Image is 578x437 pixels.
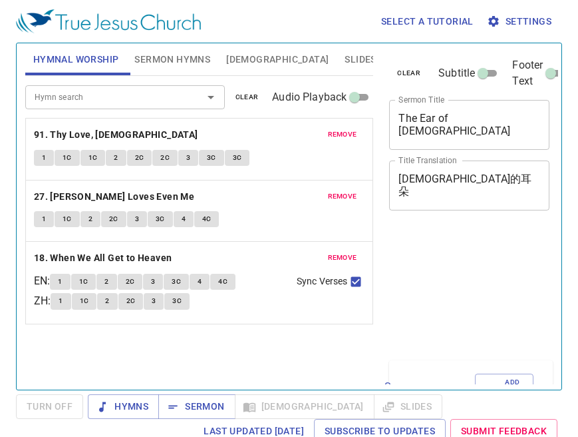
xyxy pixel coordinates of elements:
span: 4C [202,213,212,225]
span: 3 [151,276,155,288]
span: Add to Lineup [484,376,525,413]
button: 2C [127,150,152,166]
button: 2C [152,150,178,166]
span: 2C [126,276,135,288]
span: Select a tutorial [381,13,474,30]
div: Sermon Lineup(0)clearAdd to Lineup [389,360,553,429]
span: 3C [172,295,182,307]
button: 27. [PERSON_NAME] Loves Even Me [34,189,197,205]
span: remove [328,129,357,141]
button: 2C [118,293,144,309]
span: 3 [186,152,190,164]
p: Sermon Lineup ( 0 ) [384,379,430,411]
button: remove [320,250,365,266]
span: Audio Playback [272,89,347,105]
span: 4C [218,276,227,288]
button: 4 [174,211,194,227]
span: 1 [42,213,46,225]
button: 1 [50,274,70,290]
button: Add to Lineup [475,374,533,416]
button: 3C [164,274,189,290]
button: 3 [178,150,198,166]
span: 3 [152,295,156,307]
span: remove [328,252,357,264]
span: 3C [172,276,181,288]
p: ZH : [34,293,51,309]
span: 2 [104,276,108,288]
b: 91. Thy Love, [DEMOGRAPHIC_DATA] [34,127,198,143]
button: 1 [51,293,71,309]
b: 18. When We All Get to Heaven [34,250,172,266]
span: 3 [135,213,139,225]
button: clear [227,89,267,105]
span: 2 [105,295,109,307]
p: EN : [34,273,50,289]
span: 1C [80,295,89,307]
button: 4C [210,274,235,290]
button: 1C [55,211,80,227]
button: 1 [34,211,54,227]
button: 1C [55,150,80,166]
span: Sermon [169,398,224,415]
span: clear [235,91,259,103]
button: 3C [164,293,190,309]
button: 91. Thy Love, [DEMOGRAPHIC_DATA] [34,127,200,143]
iframe: from-child [384,224,519,356]
span: 2 [114,152,118,164]
button: clear [389,65,428,81]
span: 1C [63,213,72,225]
span: 1C [63,152,72,164]
button: 2C [118,274,143,290]
span: Sync Verses [297,274,347,288]
button: 2 [97,293,117,309]
span: 2C [160,152,170,164]
span: 4 [182,213,186,225]
span: Settings [490,13,551,30]
button: remove [320,127,365,143]
span: 1 [42,152,46,164]
button: Sermon [158,394,235,419]
button: 4 [190,274,210,290]
button: 3C [148,211,173,227]
span: Footer Text [512,57,543,89]
span: Hymnal Worship [33,51,119,68]
button: 2C [101,211,126,227]
span: 2C [109,213,118,225]
button: Settings [484,9,557,34]
button: 3C [225,150,250,166]
span: Slides [345,51,376,68]
span: Subtitle [438,65,475,81]
span: 2C [135,152,144,164]
button: 3C [199,150,224,166]
button: remove [320,189,365,205]
span: 3C [156,213,165,225]
span: remove [328,191,357,203]
button: 1C [71,274,96,290]
button: 3 [143,274,163,290]
button: Open [202,88,220,107]
span: 1 [59,295,63,307]
b: 27. [PERSON_NAME] Loves Even Me [34,189,194,205]
button: Hymns [88,394,159,419]
span: 1C [79,276,88,288]
span: [DEMOGRAPHIC_DATA] [226,51,329,68]
img: True Jesus Church [16,9,201,33]
button: 18. When We All Get to Heaven [34,250,174,266]
button: 3 [127,211,147,227]
span: 3C [233,152,242,164]
span: 1 [58,276,62,288]
span: 1C [88,152,98,164]
button: 2 [80,211,100,227]
button: 4C [194,211,219,227]
span: clear [397,67,420,79]
button: 2 [106,150,126,166]
span: 3C [207,152,216,164]
button: 2 [96,274,116,290]
span: 2 [88,213,92,225]
textarea: The Ear of [DEMOGRAPHIC_DATA] [398,112,540,137]
textarea: [DEMOGRAPHIC_DATA]的耳朵 [398,173,540,198]
span: 4 [198,276,202,288]
button: 1C [72,293,97,309]
button: 3 [144,293,164,309]
span: 2C [126,295,136,307]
